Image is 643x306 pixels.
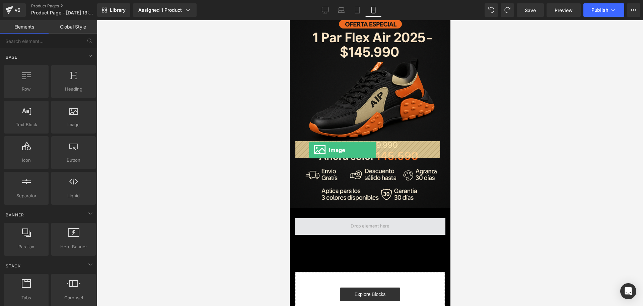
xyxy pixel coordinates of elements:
span: Liquid [53,192,94,199]
span: Hero Banner [53,243,94,250]
a: Desktop [317,3,333,17]
button: Redo [501,3,514,17]
a: v6 [3,3,26,17]
div: Open Intercom Messenger [620,283,636,299]
span: Icon [6,157,47,164]
span: Publish [591,7,608,13]
span: Tabs [6,294,47,301]
span: Save [525,7,536,14]
span: Text Block [6,121,47,128]
span: Preview [555,7,573,14]
span: Stack [5,263,21,269]
span: Parallax [6,243,47,250]
span: Banner [5,212,25,218]
span: Product Page - [DATE] 13:51:53 [31,10,95,15]
a: Laptop [333,3,349,17]
a: Explore Blocks [50,267,111,281]
a: Product Pages [31,3,108,9]
a: Preview [547,3,581,17]
span: Row [6,86,47,93]
span: Image [53,121,94,128]
span: Carousel [53,294,94,301]
span: Heading [53,86,94,93]
a: New Library [97,3,130,17]
span: Base [5,54,18,60]
a: Tablet [349,3,365,17]
button: More [627,3,640,17]
a: Mobile [365,3,381,17]
div: v6 [13,6,22,14]
span: Separator [6,192,47,199]
a: Global Style [49,20,97,34]
span: Button [53,157,94,164]
div: Assigned 1 Product [138,7,191,13]
button: Undo [485,3,498,17]
span: Library [110,7,126,13]
button: Publish [583,3,624,17]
